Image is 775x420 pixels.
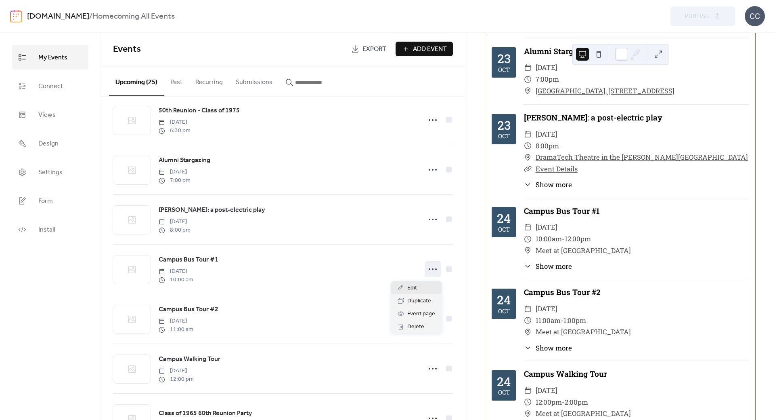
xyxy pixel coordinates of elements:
[745,6,765,26] div: CC
[12,160,88,184] a: Settings
[159,106,240,116] span: 50th Reunion - Class of 1975
[524,315,532,327] div: ​
[159,305,218,314] span: Campus Bus Tour #2
[524,343,572,353] button: ​Show more
[159,408,252,419] a: Class of 1965 60th Reunion Party
[413,44,447,54] span: Add Event
[524,74,532,85] div: ​
[562,397,565,408] span: -
[407,309,435,319] span: Event page
[524,408,532,420] div: ​
[89,9,92,24] b: /
[536,140,559,152] span: 8:00pm
[524,261,532,271] div: ​
[497,376,511,388] div: 24
[159,276,193,284] span: 10:00 am
[524,326,532,338] div: ​
[396,42,453,56] button: Add Event
[113,40,141,58] span: Events
[10,10,22,23] img: logo
[536,245,631,257] span: Meet at [GEOGRAPHIC_DATA]
[524,222,532,233] div: ​
[38,137,59,150] span: Design
[159,367,194,375] span: [DATE]
[159,354,220,365] a: Campus Walking Tour
[524,261,572,271] button: ​Show more
[38,195,53,207] span: Form
[159,127,191,135] span: 6:30 pm
[536,326,631,338] span: Meet at [GEOGRAPHIC_DATA]
[565,397,588,408] span: 2:00pm
[498,308,510,314] div: Oct
[524,233,532,245] div: ​
[524,287,749,298] div: Campus Bus Tour #2
[345,42,392,56] a: Export
[536,152,748,163] a: DramaTech Theatre in the [PERSON_NAME][GEOGRAPHIC_DATA]
[159,176,191,185] span: 7:00 pm
[159,304,218,315] a: Campus Bus Tour #2
[536,74,559,85] span: 7:00pm
[497,212,511,224] div: 24
[12,217,88,242] a: Install
[159,156,210,165] span: Alumni Stargazing
[189,65,229,95] button: Recurring
[159,375,194,384] span: 12:00 pm
[536,164,578,173] a: Event Details
[536,129,557,140] span: [DATE]
[565,233,591,245] span: 12:00pm
[524,62,532,74] div: ​
[407,283,417,293] span: Edit
[524,46,749,57] div: Alumni Stargazing
[159,168,191,176] span: [DATE]
[536,233,562,245] span: 10:00am
[524,112,662,122] a: [PERSON_NAME]: a post-electric play
[164,65,189,95] button: Past
[498,389,510,395] div: Oct
[536,343,572,353] span: Show more
[159,155,210,166] a: Alumni Stargazing
[536,315,561,327] span: 11:00am
[159,217,191,226] span: [DATE]
[159,325,193,334] span: 11:00 am
[536,62,557,74] span: [DATE]
[524,163,532,175] div: ​
[12,188,88,213] a: Form
[159,267,193,276] span: [DATE]
[524,129,532,140] div: ​
[536,385,557,397] span: [DATE]
[159,106,240,116] a: 50th Reunion - Class of 1975
[109,65,164,96] button: Upcoming (25)
[524,140,532,152] div: ​
[524,152,532,163] div: ​
[536,303,557,315] span: [DATE]
[92,9,175,24] b: Homecoming All Events
[229,65,279,95] button: Submissions
[561,315,563,327] span: -
[497,53,511,65] div: 23
[159,255,218,265] span: Campus Bus Tour #1
[524,179,572,190] button: ​Show more
[159,205,265,215] a: [PERSON_NAME]: a post-electric play
[12,131,88,156] a: Design
[524,179,532,190] div: ​
[12,74,88,98] a: Connect
[407,296,431,306] span: Duplicate
[524,397,532,408] div: ​
[362,44,386,54] span: Export
[563,315,586,327] span: 1:00pm
[159,255,218,265] a: Campus Bus Tour #1
[536,179,572,190] span: Show more
[536,261,572,271] span: Show more
[562,233,565,245] span: -
[524,343,532,353] div: ​
[12,102,88,127] a: Views
[524,245,532,257] div: ​
[524,205,749,217] div: Campus Bus Tour #1
[524,85,532,97] div: ​
[536,85,674,97] a: [GEOGRAPHIC_DATA], [STREET_ADDRESS]
[536,222,557,233] span: [DATE]
[536,397,562,408] span: 12:00pm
